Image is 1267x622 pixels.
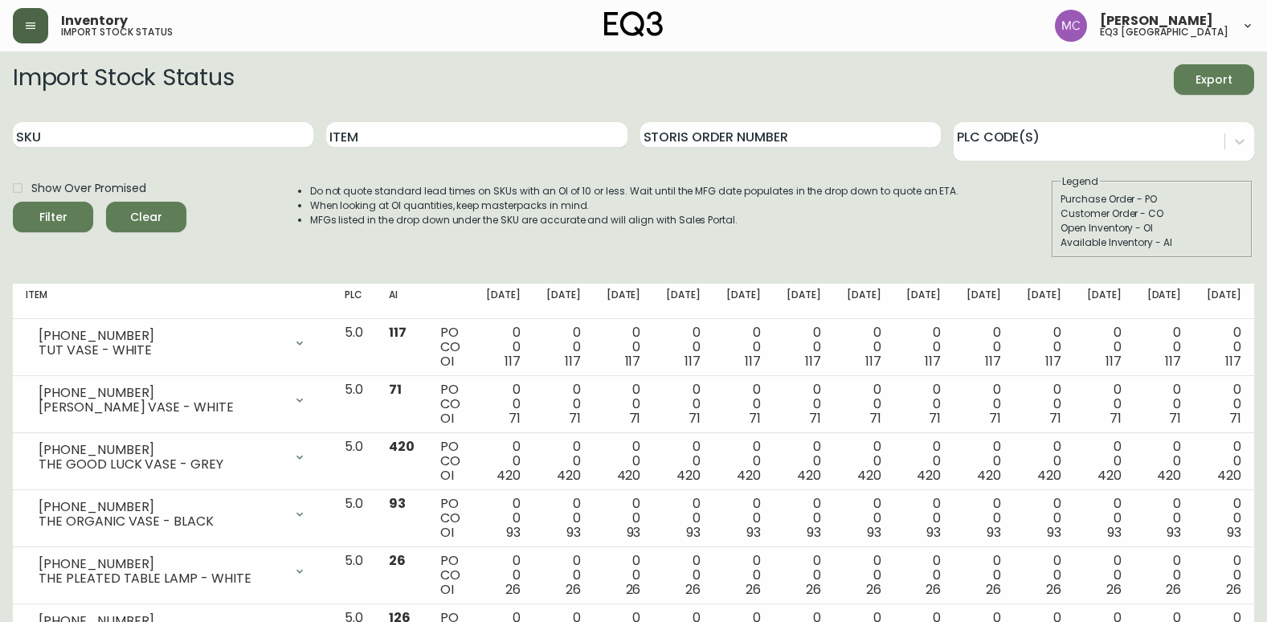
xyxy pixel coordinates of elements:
[39,400,284,415] div: [PERSON_NAME] VASE - WHITE
[676,466,701,485] span: 420
[440,497,460,540] div: PO CO
[440,325,460,369] div: PO CO
[1055,10,1087,42] img: 6dbdb61c5655a9a555815750a11666cc
[1147,383,1182,426] div: 0 0
[917,466,941,485] span: 420
[505,580,521,599] span: 26
[557,466,581,485] span: 420
[39,207,67,227] div: Filter
[565,352,581,370] span: 117
[505,352,521,370] span: 117
[954,284,1014,319] th: [DATE]
[847,325,881,369] div: 0 0
[607,325,641,369] div: 0 0
[746,523,761,542] span: 93
[1027,440,1061,483] div: 0 0
[39,343,284,358] div: TUT VASE - WHITE
[774,284,834,319] th: [DATE]
[440,352,454,370] span: OI
[1049,409,1061,428] span: 71
[787,325,821,369] div: 0 0
[686,523,701,542] span: 93
[1226,580,1241,599] span: 26
[1047,523,1061,542] span: 93
[39,514,284,529] div: THE ORGANIC VASE - BLACK
[39,500,284,514] div: [PHONE_NUMBER]
[1097,466,1122,485] span: 420
[332,547,376,604] td: 5.0
[787,554,821,597] div: 0 0
[440,580,454,599] span: OI
[39,571,284,586] div: THE PLEATED TABLE LAMP - WHITE
[604,11,664,37] img: logo
[906,383,941,426] div: 0 0
[906,554,941,597] div: 0 0
[745,352,761,370] span: 117
[569,409,581,428] span: 71
[666,554,701,597] div: 0 0
[866,580,881,599] span: 26
[486,383,521,426] div: 0 0
[625,352,641,370] span: 117
[1106,352,1122,370] span: 117
[929,409,941,428] span: 71
[893,284,954,319] th: [DATE]
[1169,409,1181,428] span: 71
[627,523,641,542] span: 93
[1207,440,1241,483] div: 0 0
[906,497,941,540] div: 0 0
[440,383,460,426] div: PO CO
[726,554,761,597] div: 0 0
[1087,554,1122,597] div: 0 0
[1147,440,1182,483] div: 0 0
[847,554,881,597] div: 0 0
[787,383,821,426] div: 0 0
[807,523,821,542] span: 93
[1227,523,1241,542] span: 93
[1207,497,1241,540] div: 0 0
[389,323,407,342] span: 117
[1165,352,1181,370] span: 117
[857,466,881,485] span: 420
[1087,325,1122,369] div: 0 0
[685,352,701,370] span: 117
[310,213,959,227] li: MFGs listed in the drop down under the SKU are accurate and will align with Sales Portal.
[1167,523,1181,542] span: 93
[1100,27,1228,37] h5: eq3 [GEOGRAPHIC_DATA]
[546,383,581,426] div: 0 0
[39,443,284,457] div: [PHONE_NUMBER]
[989,409,1001,428] span: 71
[1027,383,1061,426] div: 0 0
[926,580,941,599] span: 26
[746,580,761,599] span: 26
[119,207,174,227] span: Clear
[26,325,319,361] div: [PHONE_NUMBER]TUT VASE - WHITE
[809,409,821,428] span: 71
[1045,352,1061,370] span: 117
[13,202,93,232] button: Filter
[617,466,641,485] span: 420
[847,497,881,540] div: 0 0
[13,284,332,319] th: Item
[967,497,1001,540] div: 0 0
[925,352,941,370] span: 117
[967,440,1001,483] div: 0 0
[666,383,701,426] div: 0 0
[967,554,1001,597] div: 0 0
[440,554,460,597] div: PO CO
[332,376,376,433] td: 5.0
[607,383,641,426] div: 0 0
[389,437,415,456] span: 420
[486,554,521,597] div: 0 0
[1147,497,1182,540] div: 0 0
[977,466,1001,485] span: 420
[486,497,521,540] div: 0 0
[985,352,1001,370] span: 117
[805,352,821,370] span: 117
[39,329,284,343] div: [PHONE_NUMBER]
[847,383,881,426] div: 0 0
[61,14,128,27] span: Inventory
[566,580,581,599] span: 26
[1147,325,1182,369] div: 0 0
[509,409,521,428] span: 71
